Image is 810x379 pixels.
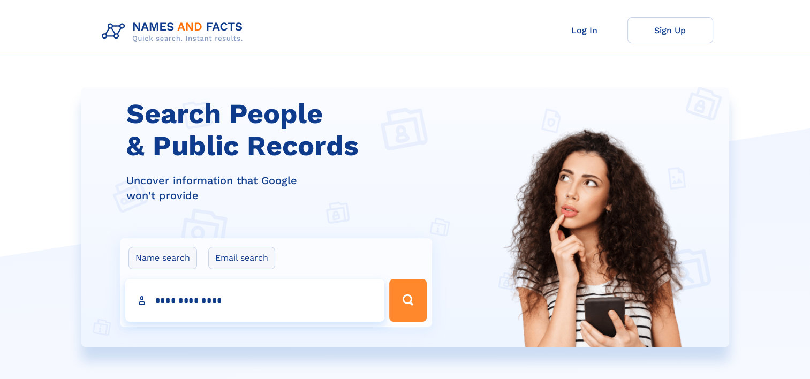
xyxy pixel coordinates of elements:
div: Uncover information that Google won't provide [126,173,439,203]
a: Log In [542,17,627,43]
label: Email search [208,247,275,269]
h1: Search People & Public Records [126,98,439,162]
input: search input [125,279,384,322]
a: Sign Up [627,17,713,43]
img: Logo Names and Facts [97,17,252,46]
button: Search Button [389,279,427,322]
label: Name search [128,247,197,269]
